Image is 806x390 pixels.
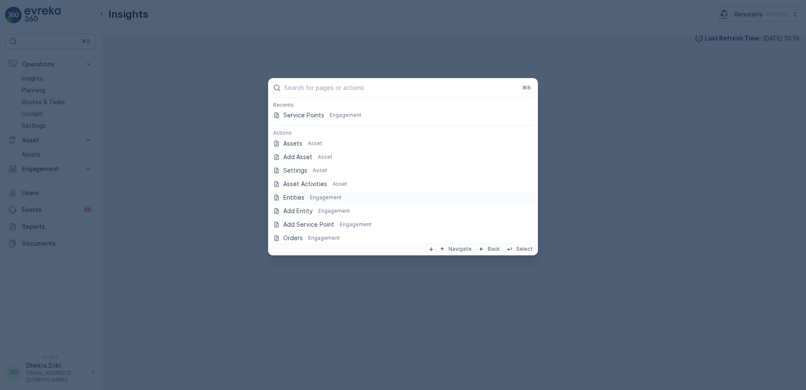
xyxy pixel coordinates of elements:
[333,181,347,187] p: Asset
[308,140,322,147] p: Asset
[318,154,332,160] p: Asset
[310,194,341,201] p: Engagement
[283,207,313,215] p: Add Entity
[268,101,538,109] div: Recents
[340,221,371,228] p: Engagement
[283,193,304,202] p: Entities
[283,180,327,188] p: Asset Activities
[522,84,531,91] p: ⌘B
[268,129,538,137] div: Actions
[318,208,350,214] p: Engagement
[283,153,312,161] p: Add Asset
[284,84,517,91] input: Search for pages or actions
[283,111,324,119] p: Service Points
[283,234,303,242] p: Orders
[313,167,327,174] p: Asset
[283,220,334,229] p: Add Service Point
[488,246,500,252] p: Back
[449,246,472,252] p: Navigate
[283,166,307,175] p: Settings
[330,112,361,119] p: Engagement
[283,139,302,148] p: Assets
[516,246,533,252] p: Select
[520,83,533,92] button: ⌘B
[308,235,340,241] p: Engagement
[268,98,538,243] div: Search for pages or actions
